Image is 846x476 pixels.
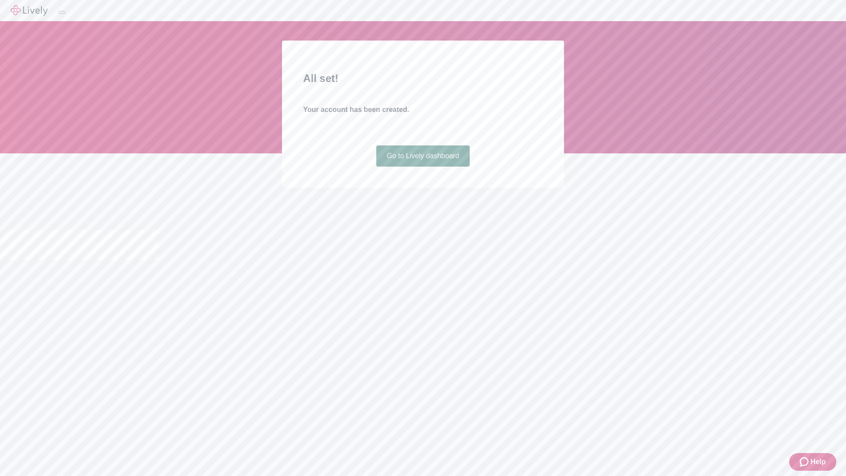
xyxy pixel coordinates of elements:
[303,104,543,115] h4: Your account has been created.
[303,71,543,86] h2: All set!
[58,11,65,14] button: Log out
[11,5,48,16] img: Lively
[800,457,810,467] svg: Zendesk support icon
[810,457,826,467] span: Help
[376,145,470,167] a: Go to Lively dashboard
[789,453,836,471] button: Zendesk support iconHelp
